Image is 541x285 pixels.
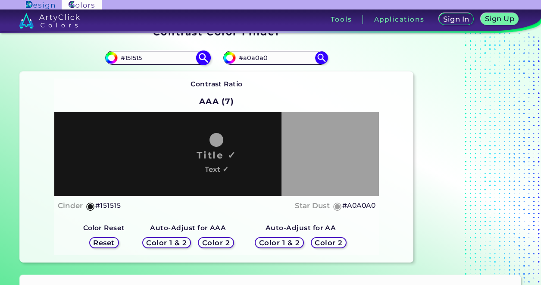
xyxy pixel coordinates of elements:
[316,240,341,246] h5: Color 2
[203,240,228,246] h5: Color 2
[118,52,198,63] input: type color 1..
[486,16,513,22] h5: Sign Up
[150,224,226,232] strong: Auto-Adjust for AAA
[295,199,330,212] h4: Star Dust
[86,201,95,211] h5: ◉
[197,149,236,161] h1: Title ✓
[196,50,211,65] img: icon search
[266,224,336,232] strong: Auto-Adjust for AA
[58,199,83,212] h4: Cinder
[441,14,472,25] a: Sign In
[444,16,468,22] h5: Sign In
[95,200,121,211] h5: #151515
[195,92,238,111] h2: AAA (7)
[205,163,228,176] h4: Text ✓
[342,200,375,211] h5: #A0A0A0
[483,14,517,25] a: Sign Up
[148,240,185,246] h5: Color 1 & 2
[261,240,297,246] h5: Color 1 & 2
[333,201,342,211] h5: ◉
[315,51,328,64] img: icon search
[236,52,316,63] input: type color 2..
[83,224,125,232] strong: Color Reset
[19,13,80,28] img: logo_artyclick_colors_white.svg
[191,80,243,88] strong: Contrast Ratio
[374,16,425,22] h3: Applications
[26,1,55,9] img: ArtyClick Design logo
[331,16,352,22] h3: Tools
[94,240,114,246] h5: Reset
